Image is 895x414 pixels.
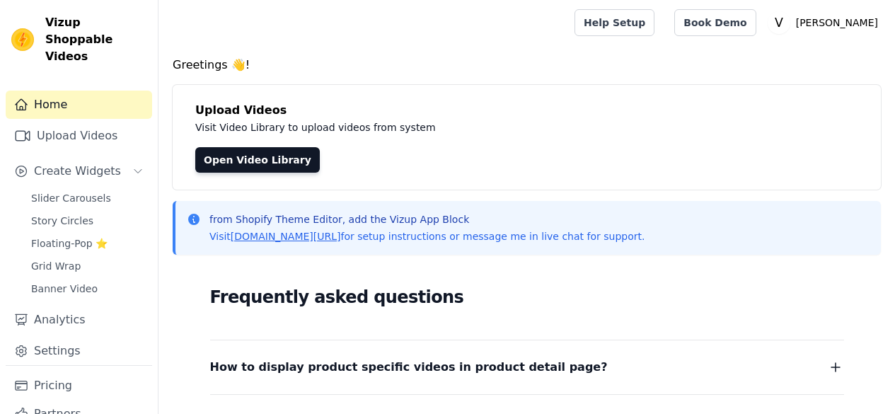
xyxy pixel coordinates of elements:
[31,259,81,273] span: Grid Wrap
[23,234,152,253] a: Floating-Pop ⭐
[6,122,152,150] a: Upload Videos
[6,337,152,365] a: Settings
[6,157,152,185] button: Create Widgets
[195,147,320,173] a: Open Video Library
[209,212,645,226] p: from Shopify Theme Editor, add the Vizup App Block
[768,10,884,35] button: V [PERSON_NAME]
[6,91,152,119] a: Home
[31,282,98,296] span: Banner Video
[6,372,152,400] a: Pricing
[11,28,34,51] img: Vizup
[45,14,146,65] span: Vizup Shoppable Videos
[231,231,341,242] a: [DOMAIN_NAME][URL]
[31,191,111,205] span: Slider Carousels
[674,9,756,36] a: Book Demo
[210,357,608,377] span: How to display product specific videos in product detail page?
[790,10,884,35] p: [PERSON_NAME]
[31,214,93,228] span: Story Circles
[173,57,881,74] h4: Greetings 👋!
[195,119,829,136] p: Visit Video Library to upload videos from system
[23,188,152,208] a: Slider Carousels
[195,102,858,119] h4: Upload Videos
[34,163,121,180] span: Create Widgets
[210,283,844,311] h2: Frequently asked questions
[775,16,783,30] text: V
[209,229,645,243] p: Visit for setup instructions or message me in live chat for support.
[23,279,152,299] a: Banner Video
[210,357,844,377] button: How to display product specific videos in product detail page?
[23,256,152,276] a: Grid Wrap
[574,9,654,36] a: Help Setup
[6,306,152,334] a: Analytics
[31,236,108,251] span: Floating-Pop ⭐
[23,211,152,231] a: Story Circles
